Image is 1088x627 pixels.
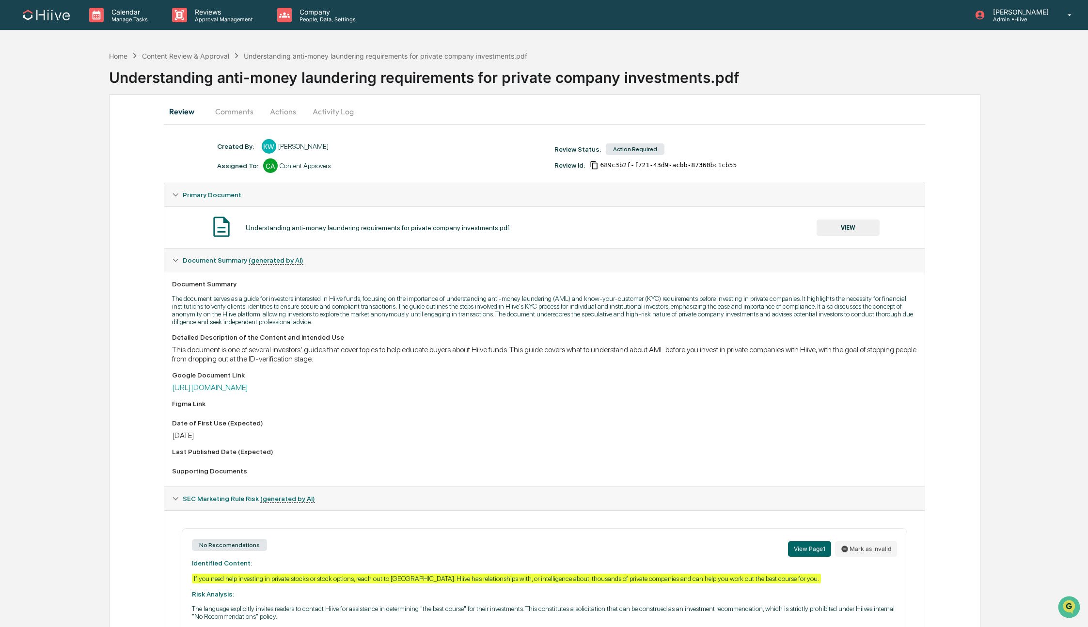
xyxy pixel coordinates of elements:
[164,272,925,486] div: Document Summary (generated by AI)
[183,495,315,502] span: SEC Marketing Rule Risk
[109,52,127,60] div: Home
[172,448,917,455] div: Last Published Date (Expected)
[96,164,117,172] span: Pylon
[33,84,123,92] div: We're available if you need us!
[164,249,925,272] div: Document Summary (generated by AI)
[600,161,737,169] span: 689c3b2f-f721-43d9-acbb-87360bc1cb55
[244,52,527,60] div: Understanding anti-money laundering requirements for private company investments.pdf
[192,605,898,620] p: The language explicitly invites readers to contact Hiive for assistance in determining "the best ...
[262,139,276,154] div: KW
[172,431,917,440] div: [DATE]
[788,541,831,557] button: View Page1
[985,16,1054,23] p: Admin • Hiive
[192,574,821,583] div: If you need help investing in private stocks or stock options, reach out to [GEOGRAPHIC_DATA]. Hi...
[263,158,278,173] div: CA
[172,371,917,379] div: Google Document Link
[292,16,361,23] p: People, Data, Settings
[70,123,78,131] div: 🗄️
[217,142,257,150] div: Created By: ‎ ‎
[606,143,664,155] div: Action Required
[260,495,315,503] u: (generated by AI)
[164,183,925,206] div: Primary Document
[172,295,917,326] p: The document serves as a guide for investors interested in Hiive funds, focusing on the importanc...
[172,419,917,427] div: Date of First Use (Expected)
[207,100,261,123] button: Comments
[66,118,124,136] a: 🗄️Attestations
[305,100,362,123] button: Activity Log
[172,345,917,363] div: This document is one of several investors’ guides that cover topics to help educate buyers about ...
[164,487,925,510] div: SEC Marketing Rule Risk (generated by AI)
[10,74,27,92] img: 1746055101610-c473b297-6a78-478c-a979-82029cc54cd1
[261,100,305,123] button: Actions
[172,400,917,408] div: Figma Link
[104,16,153,23] p: Manage Tasks
[23,10,70,20] img: logo
[209,215,234,239] img: Document Icon
[6,137,65,154] a: 🔎Data Lookup
[172,333,917,341] div: Detailed Description of the Content and Intended Use
[187,8,258,16] p: Reviews
[104,8,153,16] p: Calendar
[278,142,329,150] div: [PERSON_NAME]
[835,541,897,557] button: Mark as invalid
[985,8,1054,16] p: [PERSON_NAME]
[19,141,61,150] span: Data Lookup
[554,161,585,169] div: Review Id:
[817,219,880,236] button: VIEW
[68,164,117,172] a: Powered byPylon
[172,467,917,475] div: Supporting Documents
[10,141,17,149] div: 🔎
[164,100,926,123] div: secondary tabs example
[192,590,234,598] strong: Risk Analysis:
[183,191,241,199] span: Primary Document
[25,44,160,54] input: Clear
[165,77,176,89] button: Start new chat
[183,256,303,264] span: Document Summary
[292,8,361,16] p: Company
[554,145,601,153] div: Review Status:
[172,280,917,288] div: Document Summary
[6,118,66,136] a: 🖐️Preclearance
[80,122,120,132] span: Attestations
[246,224,509,232] div: Understanding anti-money laundering requirements for private company investments.pdf
[187,16,258,23] p: Approval Management
[164,206,925,248] div: Primary Document
[192,559,252,567] strong: Identified Content:
[249,256,303,265] u: (generated by AI)
[217,162,258,170] div: Assigned To:
[10,20,176,36] p: How can we help?
[10,123,17,131] div: 🖐️
[33,74,159,84] div: Start new chat
[280,162,331,170] div: Content Approvers
[172,383,248,392] a: [URL][DOMAIN_NAME]
[590,161,599,170] span: Copy Id
[19,122,63,132] span: Preclearance
[142,52,229,60] div: Content Review & Approval
[192,539,267,551] div: No Reccomendations
[164,100,207,123] button: Review
[1057,595,1083,621] iframe: Open customer support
